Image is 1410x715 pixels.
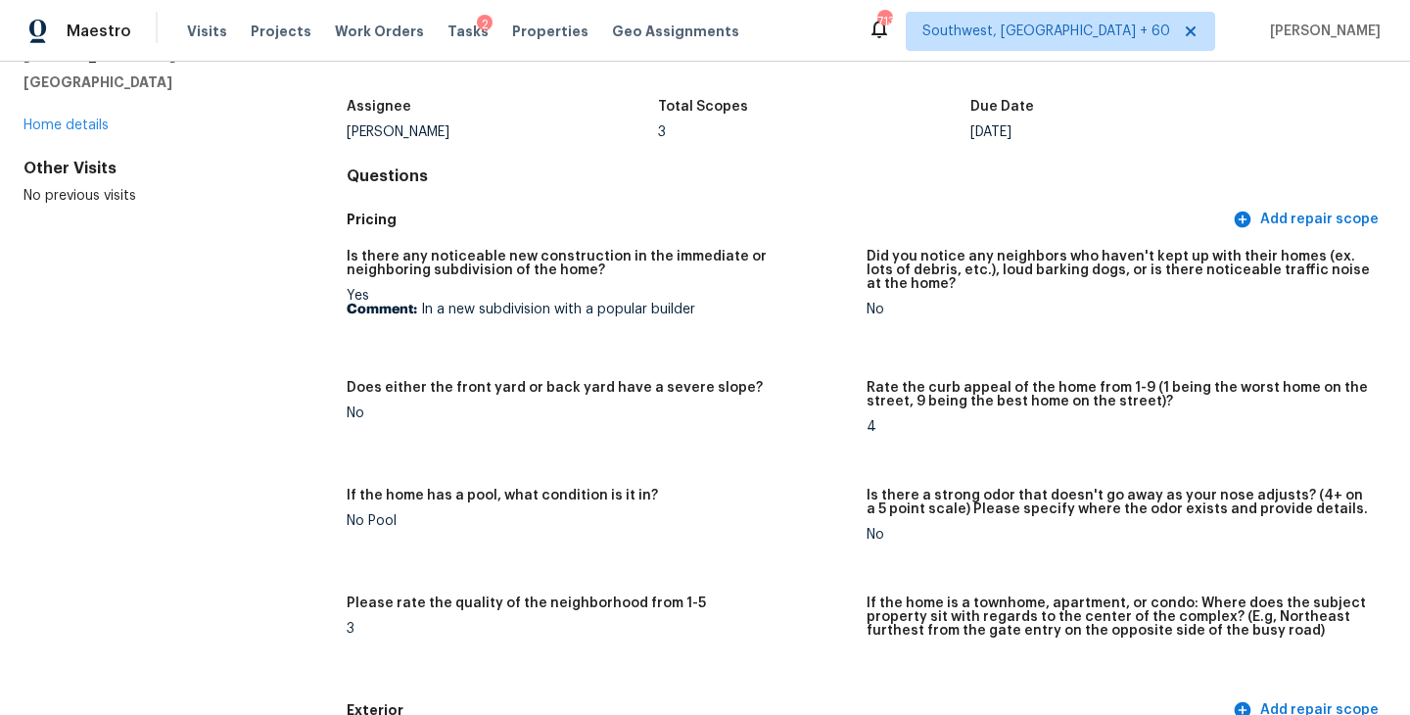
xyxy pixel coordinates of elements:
[658,125,970,139] div: 3
[867,528,1371,542] div: No
[251,22,311,41] span: Projects
[512,22,588,41] span: Properties
[67,22,131,41] span: Maestro
[347,125,659,139] div: [PERSON_NAME]
[347,303,417,316] b: Comment:
[347,100,411,114] h5: Assignee
[347,622,851,636] div: 3
[347,381,763,395] h5: Does either the front yard or back yard have a severe slope?
[335,22,424,41] span: Work Orders
[658,100,748,114] h5: Total Scopes
[922,22,1170,41] span: Southwest, [GEOGRAPHIC_DATA] + 60
[23,72,284,92] h5: [GEOGRAPHIC_DATA]
[877,12,891,31] div: 713
[867,420,1371,434] div: 4
[477,15,493,34] div: 2
[867,250,1371,291] h5: Did you notice any neighbors who haven't kept up with their homes (ex. lots of debris, etc.), lou...
[970,100,1034,114] h5: Due Date
[347,37,1386,88] div: Completed: to
[970,125,1283,139] div: [DATE]
[447,24,489,38] span: Tasks
[23,189,136,203] span: No previous visits
[347,250,851,277] h5: Is there any noticeable new construction in the immediate or neighboring subdivision of the home?
[867,596,1371,638] h5: If the home is a townhome, apartment, or condo: Where does the subject property sit with regards ...
[23,119,109,132] a: Home details
[1237,208,1379,232] span: Add repair scope
[347,406,851,420] div: No
[1229,202,1386,238] button: Add repair scope
[347,514,851,528] div: No Pool
[347,303,851,316] p: In a new subdivision with a popular builder
[347,596,706,610] h5: Please rate the quality of the neighborhood from 1-5
[1262,22,1381,41] span: [PERSON_NAME]
[347,210,1229,230] h5: Pricing
[347,167,1386,186] h4: Questions
[867,303,1371,316] div: No
[612,22,739,41] span: Geo Assignments
[867,489,1371,516] h5: Is there a strong odor that doesn't go away as your nose adjusts? (4+ on a 5 point scale) Please ...
[347,489,658,502] h5: If the home has a pool, what condition is it in?
[347,289,851,316] div: Yes
[23,159,284,178] div: Other Visits
[187,22,227,41] span: Visits
[867,381,1371,408] h5: Rate the curb appeal of the home from 1-9 (1 being the worst home on the street, 9 being the best...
